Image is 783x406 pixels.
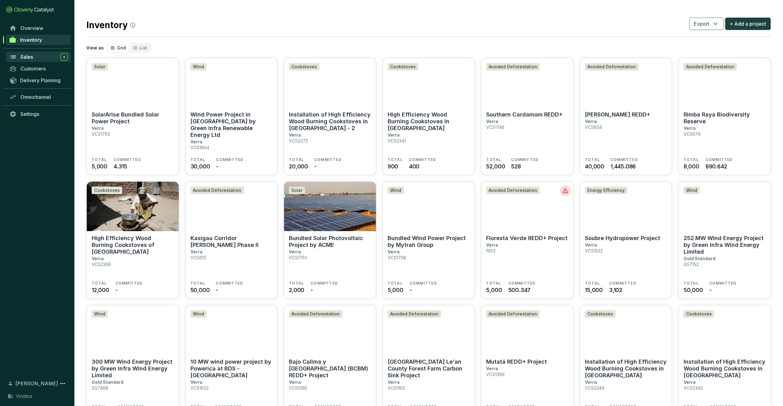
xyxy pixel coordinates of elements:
p: GS7468 [92,385,108,391]
a: Customers [6,63,71,74]
span: - [115,286,118,294]
span: COMMITTED [114,157,141,162]
span: COMMITTED [314,157,342,162]
span: COMMITTED [409,157,436,162]
span: - [310,286,313,294]
span: Customers [20,66,46,72]
span: TOTAL [585,281,600,286]
div: Wind [683,187,699,194]
div: Wind [190,63,206,70]
span: 528 [511,162,521,171]
p: VCS1395 [289,385,307,391]
span: COMMITTED [709,281,736,286]
p: VCS1728 [388,255,406,260]
img: Mai Ndombe REDD+ [580,58,672,108]
a: Overview [6,23,71,33]
p: Verra [585,119,597,124]
span: COMMITTED [511,157,539,162]
p: VCS1399 [486,372,505,377]
span: TOTAL [388,157,403,162]
span: COMMITTED [610,157,638,162]
p: VCS934 [585,125,602,130]
div: Avoided Deforestation [683,63,737,70]
span: Grid [117,45,126,50]
img: Bundled Wind Power Project by Mytrah Group [383,182,475,231]
p: VCS2372 [289,138,308,143]
p: Verra [486,366,498,371]
span: - [314,162,317,171]
div: Avoided Deforestation [486,187,539,194]
div: Wind [92,310,108,318]
img: Mutatá REDD+ Project [481,305,573,355]
a: Wind Power Project in Tamil Nadu by Green Infra Renewable Energy LtdWindWind Power Project in [GE... [185,58,278,175]
p: Verra [289,132,301,137]
span: TOTAL [289,157,304,162]
span: 1,445.086 [610,162,636,171]
p: Verra [683,125,695,131]
span: Delivery Planning [20,77,60,83]
span: List [140,45,147,50]
p: Verra [190,139,202,144]
a: Rimba Raya Biodiversity ReserveAvoided DeforestationRimba Raya Biodiversity ReserveVerraVCS674TOT... [678,58,771,175]
p: Verra [92,256,104,261]
img: Soubre Hydropower Project [580,182,672,231]
p: High Efficiency Wood Burning Cookstoves in [GEOGRAPHIC_DATA] [388,111,470,132]
span: TOTAL [190,281,206,286]
div: Energy Efficiency [585,187,627,194]
p: VCS1753 [289,255,307,260]
a: Sales [6,52,71,62]
img: Floresta Verde REDD+ Project [481,182,573,231]
p: 252 MW Wind Energy Project by Green Infra Wind Energy Limited [683,235,765,255]
span: 8,000 [683,162,699,171]
span: 3,102 [609,286,622,294]
img: Kasigau Corridor REDD Phase II [185,182,277,231]
img: 252 MW Wind Energy Project by Green Infra Wind Energy Limited [678,182,770,231]
div: Cookstoves [92,187,122,194]
span: 500.347 [508,286,531,294]
a: 252 MW Wind Energy Project by Green Infra Wind Energy LimitedWind252 MW Wind Energy Project by Gr... [678,181,771,299]
span: 30,000 [190,162,210,171]
div: Wind [388,187,404,194]
p: Verra [486,119,498,124]
p: Wind Power Project in [GEOGRAPHIC_DATA] by Green Infra Renewable Energy Ltd [190,111,273,138]
img: High Efficiency Wood Burning Cookstoves of Tanzania [87,182,179,231]
img: Jiangxi Province Le'an County Forest Farm Carbon Sink Project [383,305,475,355]
p: High Efficiency Wood Burning Cookstoves of [GEOGRAPHIC_DATA] [92,235,174,255]
p: SolarArise Bundled Solar Power Project [92,111,174,125]
span: 2,000 [289,286,304,294]
p: VCS1522 [585,248,603,253]
a: Bundled Wind Power Project by Mytrah GroupWindBundled Wind Power Project by Mytrah GroupVerraVCS1... [382,181,475,299]
span: COMMITTED [508,281,535,286]
a: Delivery Planning [6,75,71,85]
button: Export [689,18,724,30]
p: VCS2349 [585,385,604,391]
span: 20,000 [289,162,308,171]
p: Verra [683,379,695,385]
div: Cookstoves [388,63,418,70]
span: 52,000 [486,162,505,171]
span: 12,000 [92,286,109,294]
a: Bundled Solar Photovoltaic Project by ACMESolarBundled Solar Photovoltaic Project by ACMEVerraVCS... [284,181,376,299]
h2: Inventory [86,19,135,32]
p: Installation of High Efficiency Wood Burning Cookstoves in [GEOGRAPHIC_DATA] [585,358,667,379]
p: VCS674 [683,131,700,137]
a: Floresta Verde REDD+ ProjectAvoided DeforestationFloresta Verde REDD+ ProjectVerra1953TOTAL5,000C... [481,181,573,299]
p: Verra [585,242,597,247]
p: Kasigau Corridor [PERSON_NAME] Phase II [190,235,273,248]
p: Verra [388,249,400,254]
div: Wind [190,310,206,318]
a: High Efficiency Wood Burning Cookstoves of TanzaniaCookstovesHigh Efficiency Wood Burning Cooksto... [86,181,179,299]
img: Bajo Calima y Bahía Málaga (BCBM) REDD+ Project [284,305,376,355]
img: SolarArise Bundled Solar Power Project [87,58,179,108]
p: GS7152 [683,262,698,267]
span: Viridios [16,392,32,400]
a: Installation of High Efficiency Wood Burning Cookstoves in Malawi - 2CookstovesInstallation of Hi... [284,58,376,175]
span: 400 [409,162,419,171]
div: Avoided Deforestation [388,310,441,318]
p: Southern Cardamom REDD+ [486,111,562,118]
p: VCS2341 [388,138,406,143]
p: Floresta Verde REDD+ Project [486,235,567,242]
p: Verra [289,249,301,254]
p: Gold Standard [92,379,123,385]
span: TOTAL [92,157,107,162]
